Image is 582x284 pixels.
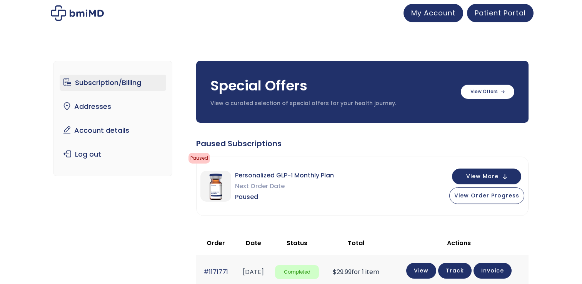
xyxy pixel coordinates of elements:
h3: Special Offers [210,76,453,95]
span: 29.99 [333,267,352,276]
button: View Order Progress [449,187,524,204]
span: $ [333,267,337,276]
span: Status [287,239,307,247]
span: Paused [188,153,210,164]
span: View Order Progress [454,192,519,199]
a: Addresses [60,99,166,115]
span: Order [207,239,225,247]
span: Total [348,239,364,247]
a: Invoice [474,263,512,279]
span: Patient Portal [475,8,526,18]
button: View More [452,169,521,184]
span: Personalized GLP-1 Monthly Plan [235,170,334,181]
time: [DATE] [243,267,264,276]
a: My Account [404,4,463,22]
img: Personalized GLP-1 Monthly Plan [200,171,231,202]
span: Paused [235,192,334,202]
a: View [406,263,436,279]
span: Actions [447,239,471,247]
nav: Account pages [53,61,172,176]
a: Account details [60,122,166,139]
p: View a curated selection of special offers for your health journey. [210,100,453,107]
div: Paused Subscriptions [196,138,529,149]
span: My Account [411,8,455,18]
a: #1171771 [203,267,228,276]
span: View More [466,174,499,179]
span: Completed [275,265,319,279]
span: Next Order Date [235,181,334,192]
img: My account [51,5,104,21]
a: Patient Portal [467,4,534,22]
a: Subscription/Billing [60,75,166,91]
a: Track [438,263,472,279]
span: Date [246,239,261,247]
a: Log out [60,146,166,162]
